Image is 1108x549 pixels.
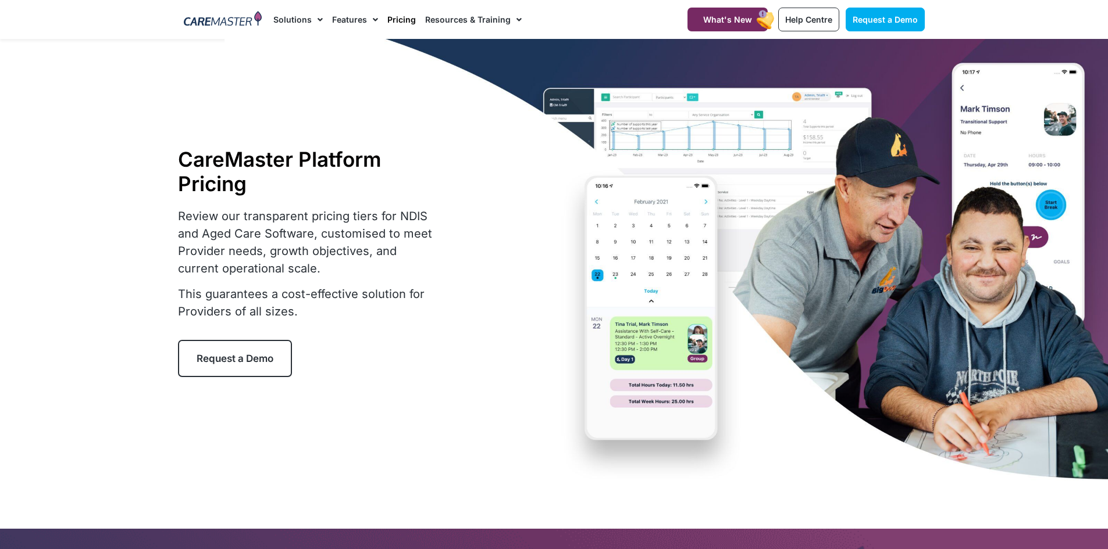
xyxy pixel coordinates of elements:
a: What's New [687,8,768,31]
p: This guarantees a cost-effective solution for Providers of all sizes. [178,285,440,320]
p: Review our transparent pricing tiers for NDIS and Aged Care Software, customised to meet Provider... [178,207,440,277]
a: Help Centre [778,8,839,31]
span: Request a Demo [197,353,273,364]
span: Request a Demo [853,15,918,24]
span: What's New [703,15,752,24]
span: Help Centre [785,15,832,24]
h1: CareMaster Platform Pricing [178,147,440,196]
img: CareMaster Logo [184,11,262,28]
a: Request a Demo [178,340,292,377]
a: Request a Demo [846,8,925,31]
